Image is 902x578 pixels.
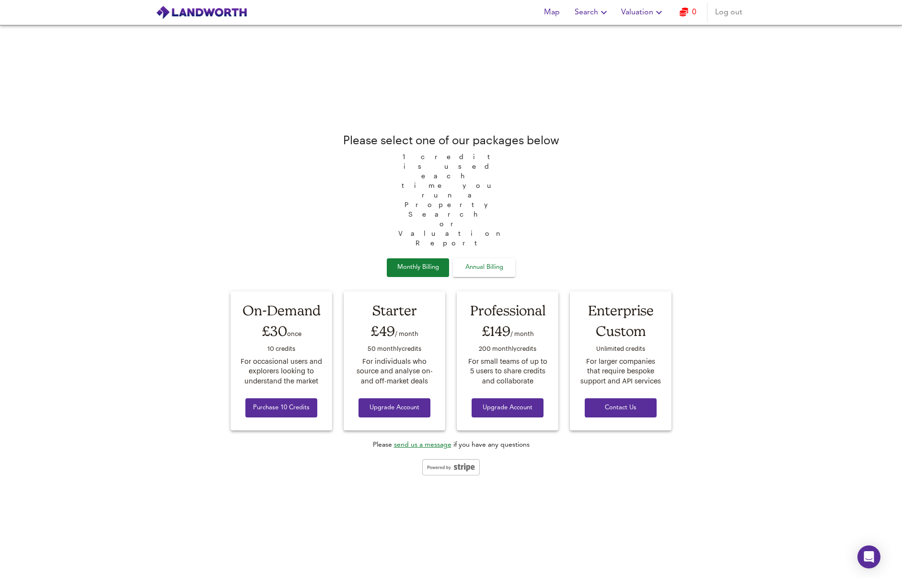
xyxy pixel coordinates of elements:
span: Contact Us [592,403,649,414]
div: Starter [353,301,436,320]
div: Unlimited credit s [579,342,662,357]
span: / month [395,330,418,337]
span: Map [540,6,563,19]
div: For individuals who source and analyse on- and off-market deals [353,357,436,386]
div: 50 monthly credit s [353,342,436,357]
div: £149 [466,320,549,342]
div: £30 [240,320,323,342]
div: Please if you have any questions [373,440,530,450]
span: 1 credit is used each time you run a Property Search or Valuation Report [393,148,509,248]
div: Professional [466,301,549,320]
span: Annual Billing [460,262,508,273]
span: Log out [715,6,742,19]
button: Log out [711,3,746,22]
span: Valuation [621,6,665,19]
a: send us a message [394,441,451,448]
a: 0 [680,6,696,19]
div: For small teams of up to 5 users to share credits and collaborate [466,357,549,386]
div: Please select one of our packages below [343,132,559,148]
span: Upgrade Account [479,403,536,414]
button: Contact Us [585,398,657,418]
div: Custom [579,320,662,342]
button: Upgrade Account [358,398,430,418]
button: Annual Billing [453,258,515,277]
span: / month [510,330,534,337]
div: For occasional users and explorers looking to understand the market [240,357,323,386]
button: Valuation [617,3,669,22]
div: 10 credit s [240,342,323,357]
div: For larger companies that require bespoke support and API services [579,357,662,386]
span: once [287,330,301,337]
div: On-Demand [240,301,323,320]
div: 200 monthly credit s [466,342,549,357]
button: Map [536,3,567,22]
span: Upgrade Account [366,403,423,414]
button: 0 [672,3,703,22]
img: stripe-logo [422,459,480,475]
button: Search [571,3,613,22]
div: Open Intercom Messenger [857,545,880,568]
button: Upgrade Account [472,398,544,418]
img: logo [156,5,247,20]
div: Enterprise [579,301,662,320]
span: Purchase 10 Credits [253,403,310,414]
button: Purchase 10 Credits [245,398,317,418]
div: £49 [353,320,436,342]
span: Search [575,6,610,19]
